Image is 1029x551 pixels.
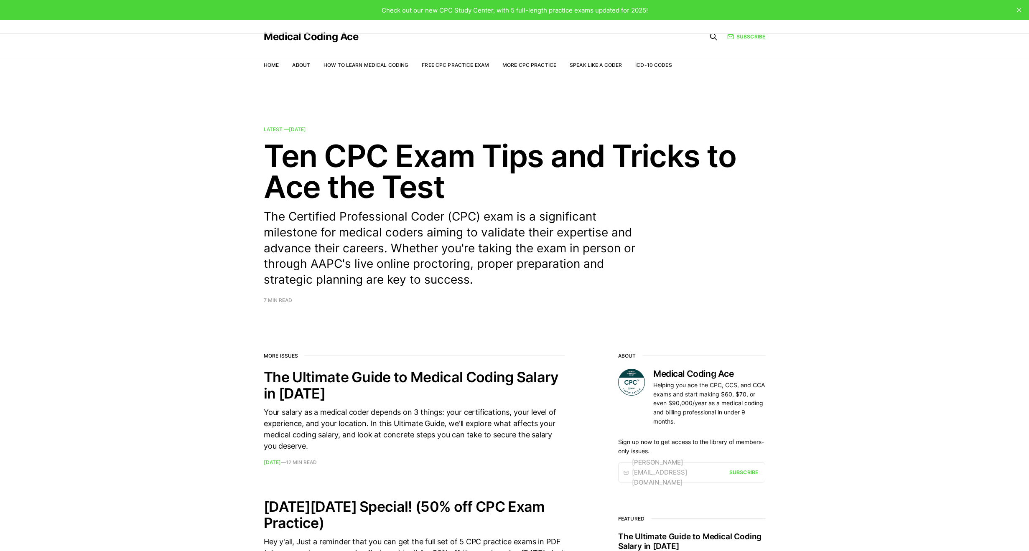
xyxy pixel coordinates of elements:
[292,62,310,68] a: About
[618,462,765,482] a: [PERSON_NAME][EMAIL_ADDRESS][DOMAIN_NAME] Subscribe
[502,62,556,68] a: More CPC Practice
[286,460,317,465] span: 12 min read
[264,498,565,531] h2: [DATE][DATE] Special! (50% off CPC Exam Practice)
[729,468,758,476] div: Subscribe
[635,62,672,68] a: ICD-10 Codes
[264,459,281,465] time: [DATE]
[653,381,765,426] p: Helping you ace the CPC, CCS, and CCA exams and start making $60, $70, or even $90,000/year as a ...
[264,209,648,288] p: The Certified Professional Coder (CPC) exam is a significant milestone for medical coders aiming ...
[264,406,565,452] div: Your salary as a medical coder depends on 3 things: your certifications, your level of experience...
[618,369,645,396] img: Medical Coding Ace
[264,127,765,303] a: Latest —[DATE] Ten CPC Exam Tips and Tricks to Ace the Test The Certified Professional Coder (CPC...
[289,126,306,132] time: [DATE]
[264,369,565,465] a: The Ultimate Guide to Medical Coding Salary in [DATE] Your salary as a medical coder depends on 3...
[618,353,765,359] h2: About
[382,6,648,14] span: Check out our new CPC Study Center, with 5 full-length practice exams updated for 2025!
[618,437,765,455] p: Sign up now to get access to the library of members-only issues.
[264,298,292,303] span: 7 min read
[264,460,565,465] footer: —
[624,457,729,488] div: [PERSON_NAME][EMAIL_ADDRESS][DOMAIN_NAME]
[264,140,765,202] h2: Ten CPC Exam Tips and Tricks to Ace the Test
[1012,3,1026,17] button: close
[618,516,765,522] h3: Featured
[422,62,489,68] a: Free CPC Practice Exam
[323,62,408,68] a: How to Learn Medical Coding
[727,33,765,41] a: Subscribe
[264,62,279,68] a: Home
[264,353,565,359] h2: More issues
[653,369,765,379] h3: Medical Coding Ace
[264,32,358,42] a: Medical Coding Ace
[264,126,306,132] span: Latest —
[820,510,1029,551] iframe: portal-trigger
[570,62,622,68] a: Speak Like a Coder
[264,369,565,401] h2: The Ultimate Guide to Medical Coding Salary in [DATE]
